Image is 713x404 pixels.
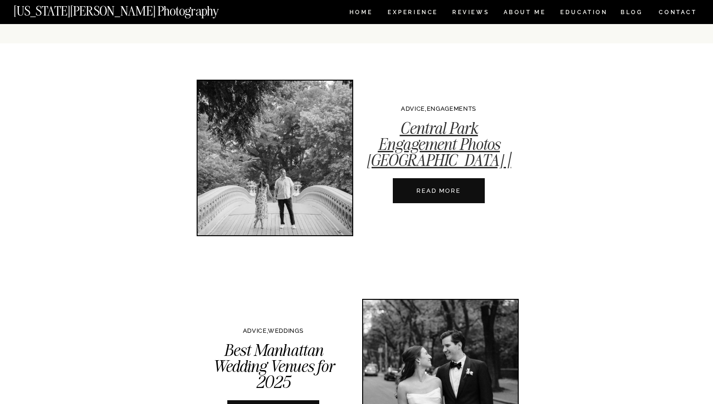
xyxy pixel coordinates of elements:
[401,105,425,112] a: ADVICE
[366,118,511,187] a: Central Park Engagement Photos [GEOGRAPHIC_DATA] | A Complete Guide
[212,340,334,392] a: Best Manhattan Wedding Venues for 2025
[386,186,491,195] a: READ MORE
[658,7,697,17] a: CONTACT
[348,9,374,17] a: HOME
[268,327,303,334] a: WEDDINGS
[349,106,528,112] p: ,
[503,9,546,17] a: ABOUT ME
[183,328,363,334] p: ,
[559,9,609,17] a: EDUCATION
[14,5,250,13] a: [US_STATE][PERSON_NAME] Photography
[198,81,352,235] a: Central Park Engagement Photos NYC | A Complete Guide
[427,105,476,112] a: ENGAGEMENTS
[621,9,643,17] a: BLOG
[388,9,437,17] a: Experience
[243,327,267,334] a: ADVICE
[452,9,488,17] a: REVIEWS
[393,178,485,203] a: Central Park Engagement Photos NYC | A Complete Guide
